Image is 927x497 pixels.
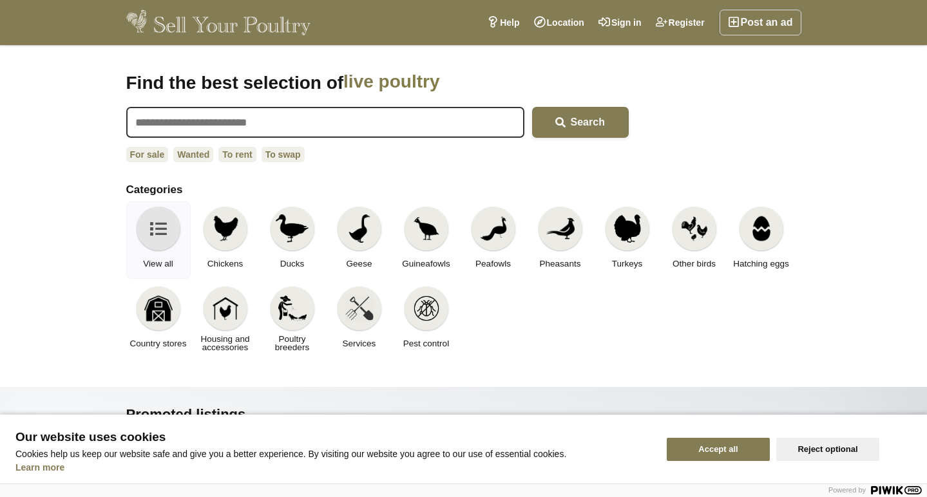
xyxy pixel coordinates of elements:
h1: Find the best selection of [126,71,629,94]
a: Pheasants Pheasants [528,202,593,279]
img: Hatching eggs [747,214,776,243]
a: Other birds Other birds [662,202,727,279]
span: Peafowls [475,259,511,268]
span: hatching eggs [343,71,559,94]
a: Help [480,10,526,35]
h2: Categories [126,183,801,196]
span: Services [343,339,376,348]
img: Housing and accessories [211,294,240,323]
img: Sell Your Poultry [126,10,311,35]
span: Chickens [207,259,244,268]
span: Pest control [403,339,449,348]
img: Other birds [680,214,709,243]
img: Poultry breeders [278,294,307,323]
a: Services Services [327,281,392,359]
button: Search [532,107,629,138]
span: Pheasants [540,259,581,268]
a: Country stores Country stores [126,281,191,359]
img: Pheasants [546,214,575,243]
a: Chickens Chickens [193,202,258,279]
img: Pest control [412,294,441,323]
span: Housing and accessories [197,335,254,352]
span: Country stores [130,339,187,348]
p: Cookies help us keep our website safe and give you a better experience. By visiting our website y... [15,449,651,459]
img: Services [345,294,374,323]
a: Learn more [15,462,64,473]
a: Geese Geese [327,202,392,279]
a: To swap [262,147,305,162]
a: Ducks Ducks [260,202,325,279]
a: Housing and accessories Housing and accessories [193,281,258,359]
a: Pest control Pest control [394,281,459,359]
a: For sale [126,147,169,162]
span: Powered by [828,486,866,494]
a: Guineafowls Guineafowls [394,202,459,279]
img: Geese [345,214,374,243]
a: Register [649,10,712,35]
span: Geese [347,259,372,268]
span: Our website uses cookies [15,431,651,444]
a: Turkeys Turkeys [595,202,660,279]
a: Peafowls Peafowls [461,202,526,279]
a: Wanted [173,147,213,162]
a: Poultry breeders Poultry breeders [260,281,325,359]
button: Reject optional [776,438,879,461]
a: Hatching eggs Hatching eggs [729,202,794,279]
img: Guineafowls [412,214,441,243]
a: Sign in [591,10,649,35]
span: Poultry breeders [264,335,321,352]
span: Other birds [673,259,716,268]
button: Accept all [667,438,770,461]
span: Turkeys [612,259,643,268]
span: View all [143,259,173,268]
span: Hatching eggs [733,259,788,268]
a: Location [527,10,591,35]
img: Country stores [144,294,173,323]
span: Ducks [280,259,305,268]
span: Search [571,117,605,127]
a: To rent [218,147,256,162]
img: Ducks [276,214,308,243]
a: Post an ad [720,10,801,35]
a: View all [126,202,191,279]
h2: Promoted listings [126,406,801,423]
img: Turkeys [613,214,642,243]
img: Peafowls [479,214,508,243]
img: Chickens [211,214,240,243]
span: Guineafowls [402,259,450,268]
